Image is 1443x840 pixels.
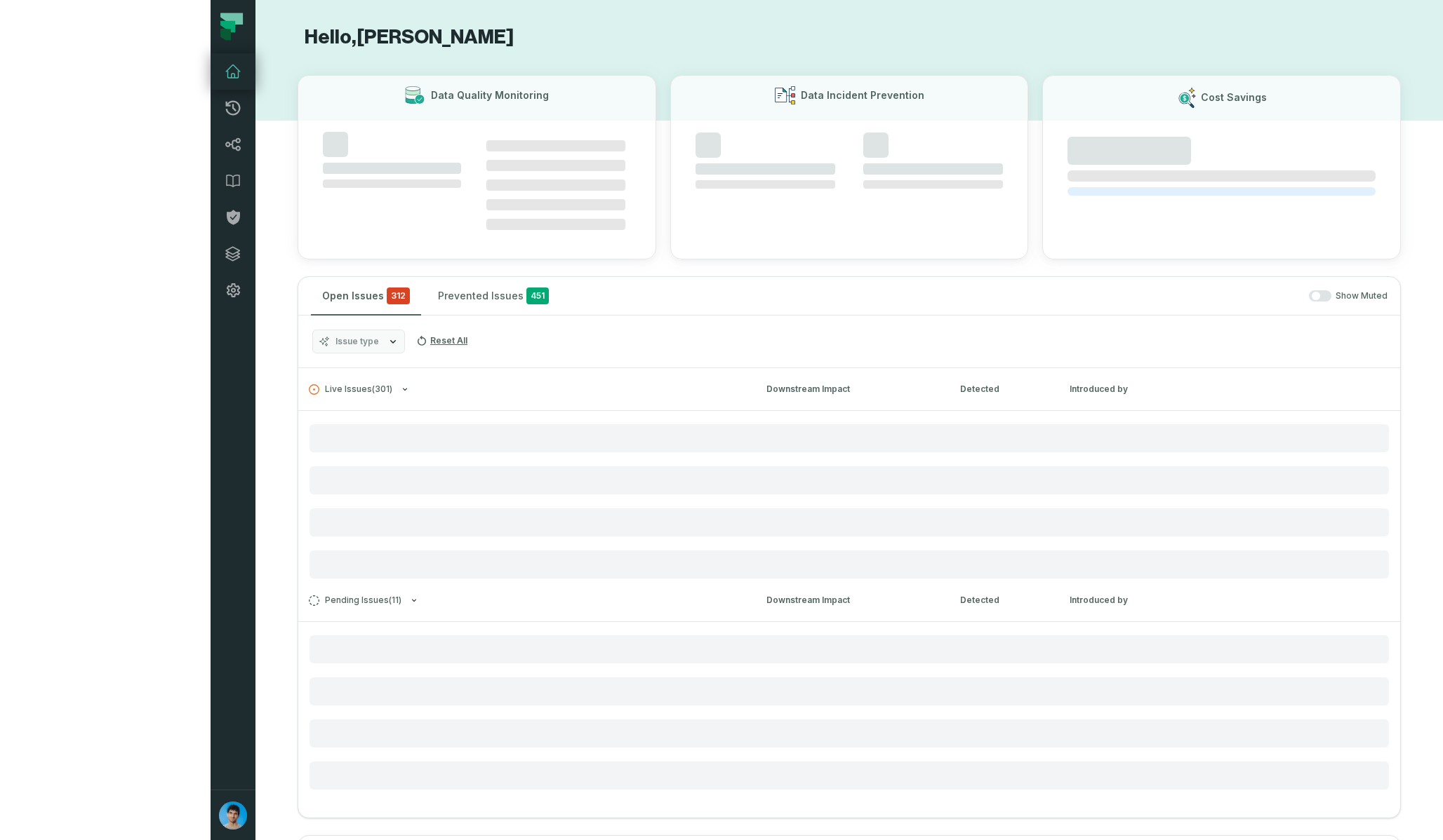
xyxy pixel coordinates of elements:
button: Data Quality Monitoring [298,75,656,259]
a: Pull Requests [211,90,255,126]
a: Lineage [211,126,255,163]
div: Downstream Impact [766,383,935,395]
button: Prevented Issues [427,277,560,315]
div: Downstream Impact [766,594,935,607]
button: Reset All [411,330,473,352]
button: Cost Savings [1042,75,1401,259]
a: Dashboard [211,53,255,90]
button: Open Issues [311,277,421,315]
a: Settings [211,272,255,309]
div: Detected [960,383,1044,395]
button: avatar of Omri Ildis [211,790,255,840]
a: Integrations [211,236,255,272]
span: 451 [526,287,549,304]
div: Detected [960,594,1044,607]
div: Introduced by [1070,594,1390,607]
button: Live Issues(301) [309,384,741,395]
button: Issue type [312,330,405,353]
div: Introduced by [1070,383,1390,395]
span: Live Issues ( 301 ) [309,384,392,395]
button: Pending Issues(11) [309,595,741,606]
a: Data Catalog [211,163,255,199]
span: Issue type [335,336,379,347]
h3: Cost Savings [1201,90,1267,104]
div: Pending Issues(11) [298,621,1400,790]
button: Data Incident Prevention [670,75,1029,259]
h3: Data Incident Prevention [801,88,924,102]
div: Show Muted [566,290,1388,302]
a: Policies [211,199,255,236]
div: Live Issues(301) [298,410,1400,578]
img: avatar of Omri Ildis [219,801,247,829]
h1: Hello, [PERSON_NAME] [298,25,1401,50]
h3: Data Quality Monitoring [431,88,549,102]
span: critical issues and errors combined [387,287,410,304]
span: Pending Issues ( 11 ) [309,595,401,606]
